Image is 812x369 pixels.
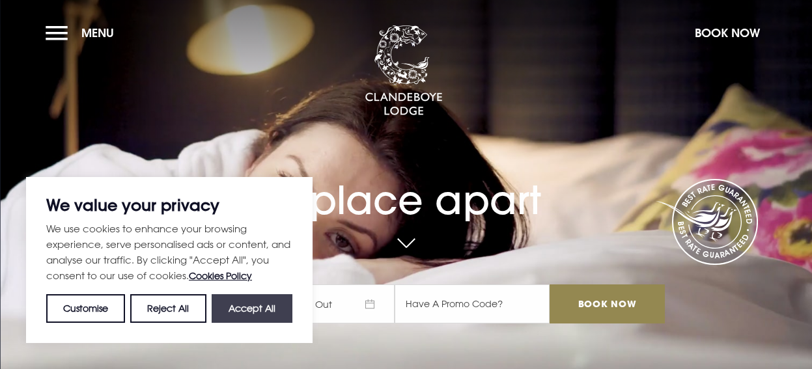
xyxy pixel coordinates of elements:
[81,25,114,40] span: Menu
[365,25,443,116] img: Clandeboye Lodge
[271,284,395,323] span: Check Out
[46,294,125,323] button: Customise
[189,270,252,281] a: Cookies Policy
[130,294,206,323] button: Reject All
[46,19,120,47] button: Menu
[46,197,292,213] p: We value your privacy
[395,284,550,323] input: Have A Promo Code?
[550,284,664,323] input: Book Now
[46,221,292,284] p: We use cookies to enhance your browsing experience, serve personalised ads or content, and analys...
[26,177,313,343] div: We value your privacy
[147,154,664,223] h1: A place apart
[688,19,766,47] button: Book Now
[212,294,292,323] button: Accept All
